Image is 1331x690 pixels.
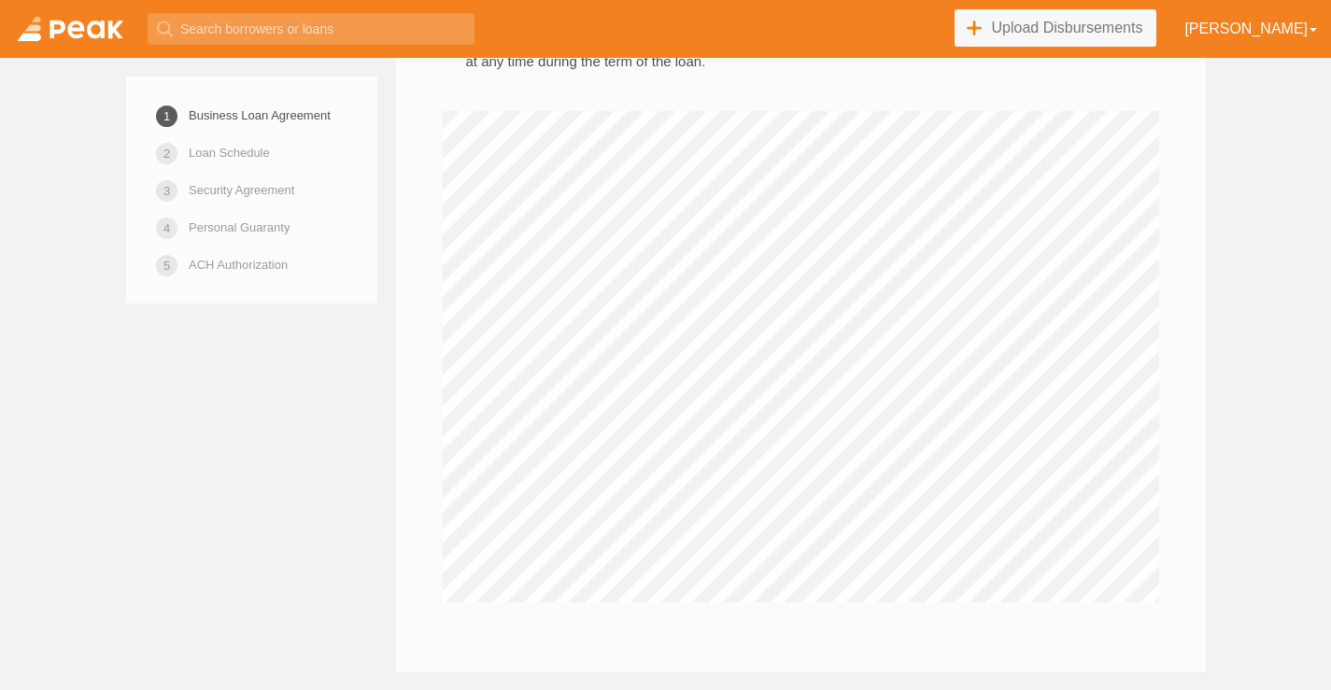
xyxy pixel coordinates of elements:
a: ACH Authorization [189,248,288,281]
a: Security Agreement [189,174,294,206]
input: Search borrowers or loans [148,13,474,45]
a: Business Loan Agreement [189,99,331,132]
a: Upload Disbursements [955,9,1157,47]
a: Personal Guaranty [189,211,290,244]
a: Loan Schedule [189,136,270,169]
